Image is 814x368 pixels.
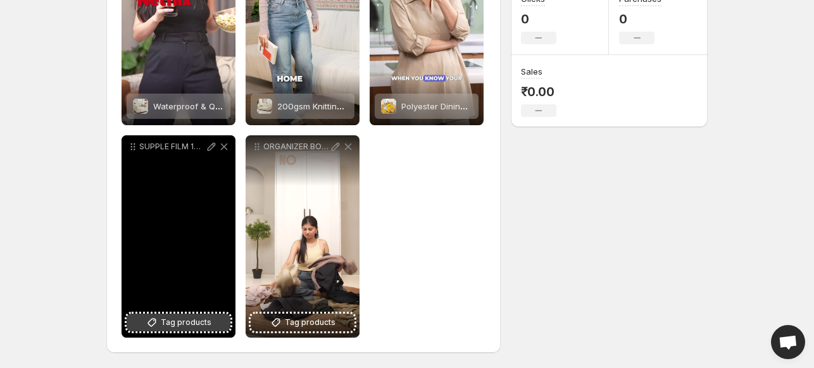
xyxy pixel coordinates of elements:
span: Polyester Dining Chair Covers Set of 4/6 with Matching Tablecloth, Typography Cyber Yellow [401,101,772,111]
p: 0 [521,11,556,27]
img: 200gsm Knitting Jacquard Sofa Cover 1/2/3/4 Seater Fully Covered, Skimmed Cream [257,99,272,114]
span: Tag products [285,316,335,329]
button: Tag products [127,314,230,331]
p: 0 [619,11,661,27]
button: Tag products [251,314,354,331]
div: ORGANIZER BOX Film 1 FinalTag products [246,135,360,338]
p: ₹0.00 [521,84,556,99]
p: ORGANIZER BOX Film 1 Final [263,142,329,152]
div: SUPPLE FILM 1A FinalTag products [122,135,235,338]
img: Waterproof & Quick-Dry Quilted Sofa Cover with Pockets on Armrest, Natural Beige Abstract Art [133,99,148,114]
a: Open chat [771,325,805,359]
h3: Sales [521,65,542,78]
p: SUPPLE FILM 1A Final [139,142,205,152]
img: Polyester Dining Chair Covers Set of 4/6 with Matching Tablecloth, Typography Cyber Yellow [381,99,396,114]
span: Tag products [161,316,211,329]
span: 200gsm Knitting Jacquard Sofa Cover 1/2/3/4 Seater Fully Covered, Skimmed Cream [277,101,615,111]
span: Waterproof & Quick-Dry Quilted Sofa Cover with Pockets on Armrest, Natural Beige Abstract Art [153,101,534,111]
